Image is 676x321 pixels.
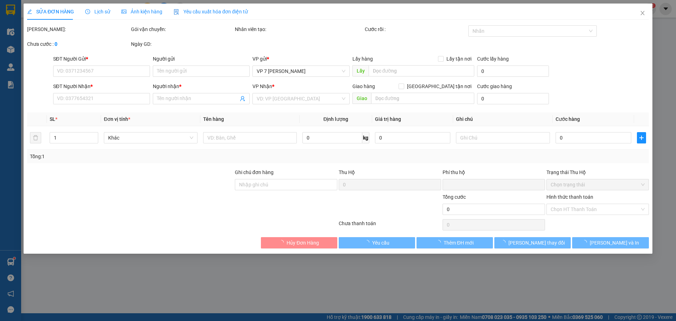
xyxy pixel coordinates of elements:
[477,93,549,104] input: Cước giao hàng
[443,168,545,179] div: Phí thu hộ
[494,237,571,248] button: [PERSON_NAME] thay đổi
[53,82,150,90] div: SĐT Người Nhận
[261,237,337,248] button: Hủy Đơn Hàng
[572,237,649,248] button: [PERSON_NAME] và In
[352,84,375,89] span: Giao hàng
[85,9,110,14] span: Lịch sử
[501,240,508,245] span: loading
[338,220,442,232] div: Chưa thanh toán
[53,55,150,63] div: SĐT Người Gửi
[375,116,401,122] span: Giá trị hàng
[27,9,74,14] span: SỬA ĐƠN HÀNG
[27,9,32,14] span: edit
[235,25,363,33] div: Nhân viên tạo:
[30,153,261,160] div: Tổng: 1
[352,65,369,76] span: Lấy
[108,132,193,143] span: Khác
[546,168,649,176] div: Trạng thái Thu Hộ
[174,9,248,14] span: Yêu cầu xuất hóa đơn điện tử
[174,9,179,15] img: icon
[362,132,369,143] span: kg
[582,240,590,245] span: loading
[30,132,41,143] button: delete
[404,82,474,90] span: [GEOGRAPHIC_DATA] tận nơi
[324,116,349,122] span: Định lượng
[477,56,509,62] label: Cước lấy hàng
[371,93,474,104] input: Dọc đường
[50,116,55,122] span: SL
[235,179,337,190] input: Ghi chú đơn hàng
[417,237,493,248] button: Thêm ĐH mới
[453,112,553,126] th: Ghi chú
[456,132,550,143] input: Ghi Chú
[477,84,512,89] label: Cước giao hàng
[121,9,126,14] span: picture
[369,65,474,76] input: Dọc đường
[436,240,444,245] span: loading
[203,132,297,143] input: VD: Bàn, Ghế
[372,239,389,247] span: Yêu cầu
[85,9,90,14] span: clock-circle
[590,239,639,247] span: [PERSON_NAME] và In
[637,132,646,143] button: plus
[546,194,593,200] label: Hình thức thanh toán
[153,82,250,90] div: Người nhận
[104,116,130,122] span: Đơn vị tính
[640,10,645,16] span: close
[551,179,645,190] span: Chọn trạng thái
[444,55,474,63] span: Lấy tận nơi
[352,93,371,104] span: Giao
[240,96,246,101] span: user-add
[27,40,130,48] div: Chưa cước :
[279,240,287,245] span: loading
[633,4,652,23] button: Close
[365,25,467,33] div: Cước rồi :
[131,25,233,33] div: Gói vận chuyển:
[637,135,646,141] span: plus
[339,237,415,248] button: Yêu cầu
[444,239,474,247] span: Thêm ĐH mới
[477,66,549,77] input: Cước lấy hàng
[352,56,373,62] span: Lấy hàng
[203,116,224,122] span: Tên hàng
[287,239,319,247] span: Hủy Đơn Hàng
[27,25,130,33] div: [PERSON_NAME]:
[253,84,273,89] span: VP Nhận
[253,55,350,63] div: VP gửi
[235,169,274,175] label: Ghi chú đơn hàng
[153,55,250,63] div: Người gửi
[508,239,565,247] span: [PERSON_NAME] thay đổi
[257,66,345,76] span: VP 7 Phạm Văn Đồng
[121,9,162,14] span: Ảnh kiện hàng
[556,116,580,122] span: Cước hàng
[339,169,355,175] span: Thu Hộ
[364,240,372,245] span: loading
[443,194,466,200] span: Tổng cước
[55,41,57,47] b: 0
[131,40,233,48] div: Ngày GD:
